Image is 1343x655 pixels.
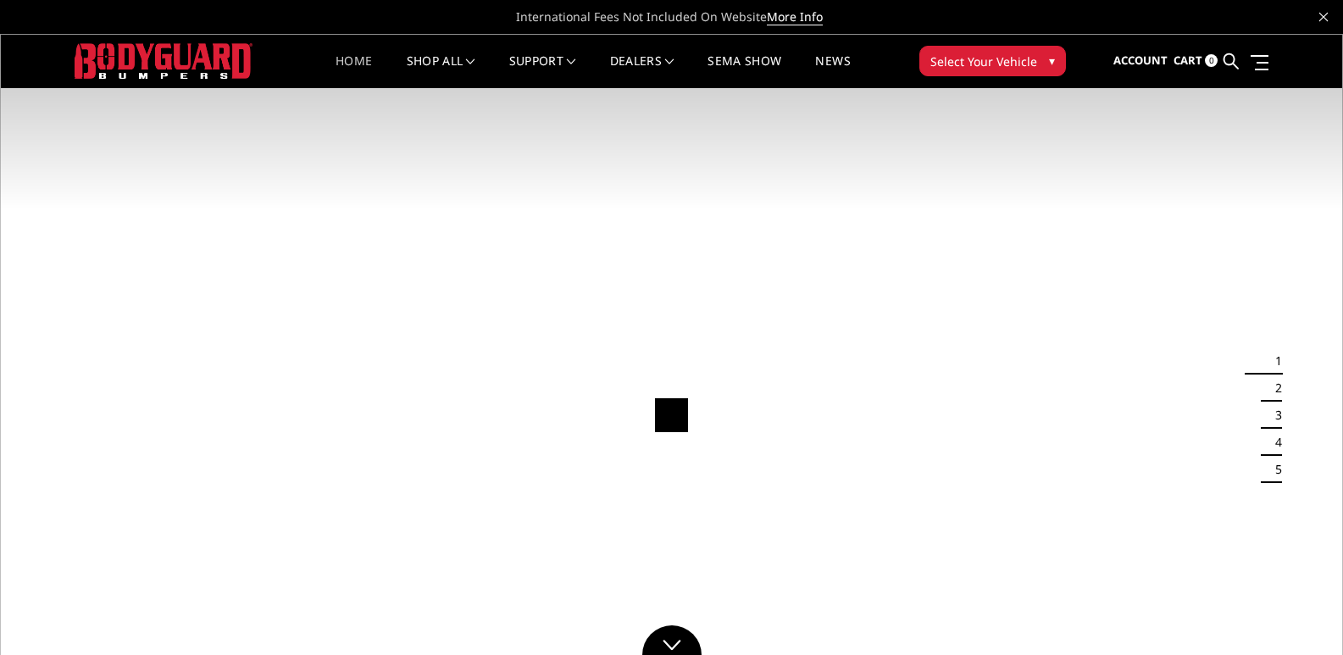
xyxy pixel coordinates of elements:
[1174,53,1202,68] span: Cart
[1205,54,1218,67] span: 0
[1265,402,1282,429] button: 3 of 5
[1174,38,1218,84] a: Cart 0
[642,625,702,655] a: Click to Down
[1113,38,1168,84] a: Account
[815,55,850,88] a: News
[336,55,372,88] a: Home
[1265,347,1282,375] button: 1 of 5
[767,8,823,25] a: More Info
[509,55,576,88] a: Support
[930,53,1037,70] span: Select Your Vehicle
[1265,456,1282,483] button: 5 of 5
[1265,429,1282,456] button: 4 of 5
[1113,53,1168,68] span: Account
[1049,52,1055,69] span: ▾
[610,55,674,88] a: Dealers
[708,55,781,88] a: SEMA Show
[407,55,475,88] a: shop all
[919,46,1066,76] button: Select Your Vehicle
[75,43,253,78] img: BODYGUARD BUMPERS
[1265,375,1282,402] button: 2 of 5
